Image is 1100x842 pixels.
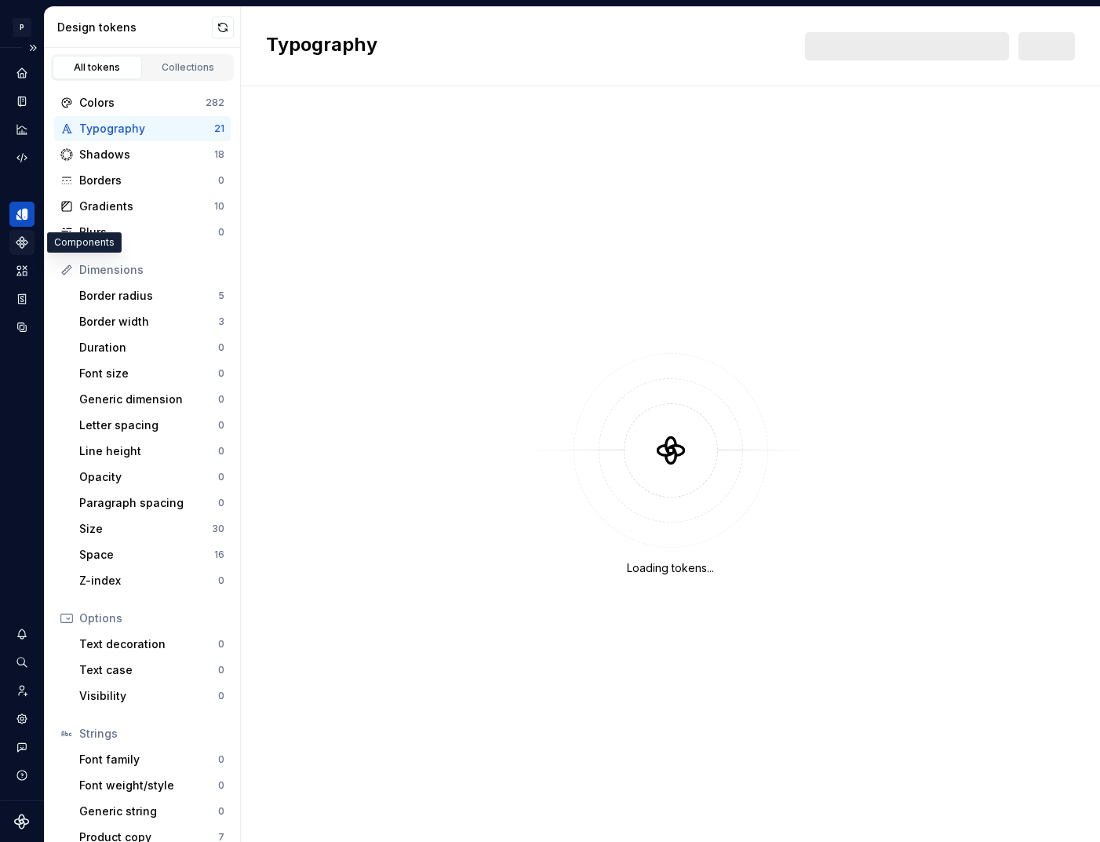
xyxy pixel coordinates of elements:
[73,542,231,567] a: Space16
[9,145,35,170] a: Code automation
[73,309,231,334] a: Border width3
[79,340,218,355] div: Duration
[218,779,224,792] div: 0
[57,20,212,35] div: Design tokens
[218,497,224,509] div: 0
[79,688,218,704] div: Visibility
[54,116,231,141] a: Typography21
[73,683,231,709] a: Visibility0
[214,549,224,561] div: 16
[9,650,35,675] button: Search ⌘K
[9,117,35,142] a: Analytics
[73,568,231,593] a: Z-index0
[73,516,231,541] a: Size30
[9,678,35,703] a: Invite team
[218,574,224,587] div: 0
[9,202,35,227] a: Design tokens
[73,490,231,516] a: Paragraph spacing0
[218,174,224,187] div: 0
[79,804,218,819] div: Generic string
[218,638,224,651] div: 0
[218,753,224,766] div: 0
[79,288,218,304] div: Border radius
[73,439,231,464] a: Line height0
[79,521,212,537] div: Size
[79,443,218,459] div: Line height
[214,122,224,135] div: 21
[13,18,31,37] div: P
[73,361,231,386] a: Font size0
[79,366,218,381] div: Font size
[9,286,35,312] a: Storybook stories
[22,37,44,59] button: Expand sidebar
[79,547,214,563] div: Space
[47,232,122,253] div: Components
[79,121,214,137] div: Typography
[54,168,231,193] a: Borders0
[9,734,35,760] button: Contact support
[58,61,137,74] div: All tokens
[54,194,231,219] a: Gradients10
[79,417,218,433] div: Letter spacing
[206,97,224,109] div: 282
[73,465,231,490] a: Opacity0
[79,314,218,330] div: Border width
[79,147,214,162] div: Shadows
[54,90,231,115] a: Colors282
[9,706,35,731] a: Settings
[79,662,218,678] div: Text case
[218,445,224,457] div: 0
[218,315,224,328] div: 3
[73,773,231,798] a: Font weight/style0
[218,419,224,432] div: 0
[218,664,224,676] div: 0
[79,224,218,240] div: Blurs
[79,469,218,485] div: Opacity
[79,778,218,793] div: Font weight/style
[9,230,35,255] a: Components
[73,335,231,360] a: Duration0
[54,142,231,167] a: Shadows18
[79,752,218,767] div: Font family
[79,573,218,589] div: Z-index
[79,392,218,407] div: Generic dimension
[79,726,224,742] div: Strings
[79,636,218,652] div: Text decoration
[218,226,224,239] div: 0
[218,290,224,302] div: 5
[9,621,35,647] button: Notifications
[218,690,224,702] div: 0
[627,560,714,576] div: Loading tokens...
[14,814,30,829] svg: Supernova Logo
[73,632,231,657] a: Text decoration0
[218,471,224,483] div: 0
[9,60,35,86] a: Home
[73,799,231,824] a: Generic string0
[218,393,224,406] div: 0
[9,315,35,340] a: Data sources
[214,200,224,213] div: 10
[73,387,231,412] a: Generic dimension0
[79,611,224,626] div: Options
[79,95,206,111] div: Colors
[79,173,218,188] div: Borders
[9,258,35,283] div: Assets
[9,89,35,114] a: Documentation
[79,262,224,278] div: Dimensions
[73,283,231,308] a: Border radius5
[218,805,224,818] div: 0
[73,747,231,772] a: Font family0
[266,32,377,60] h2: Typography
